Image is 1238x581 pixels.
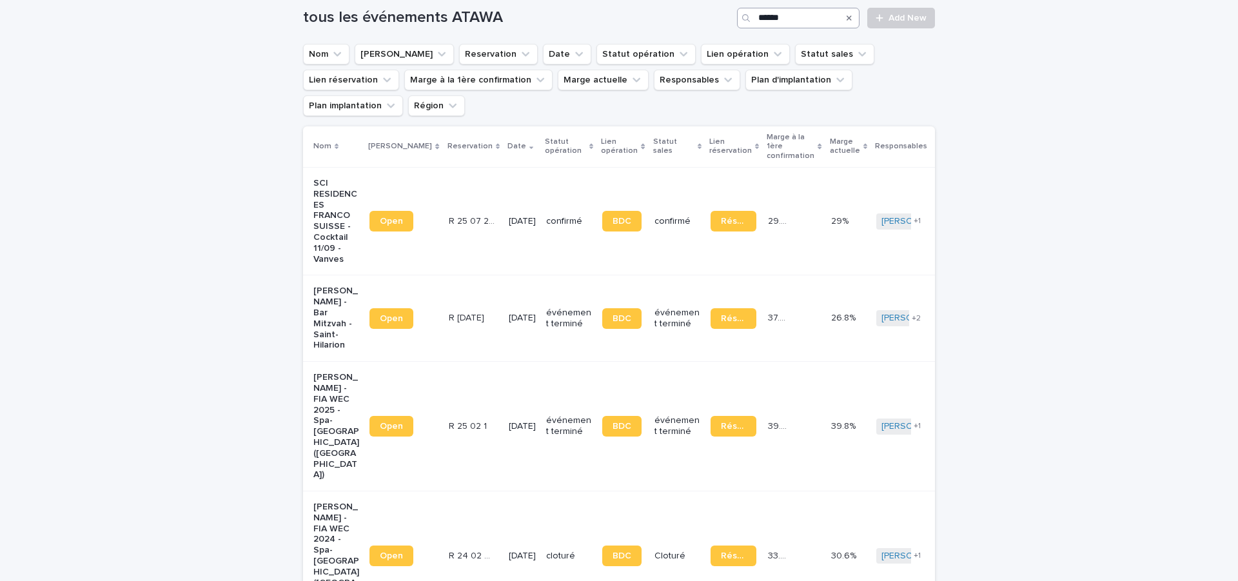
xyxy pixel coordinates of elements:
p: 39.4 % [768,419,794,432]
p: SCI RESIDENCES FRANCO SUISSE - Cocktail 11/09 - Vanves [313,178,359,264]
a: Réservation [711,546,756,566]
p: [DATE] [509,421,536,432]
a: Open [369,416,413,437]
p: [PERSON_NAME] - Bar Mitzvah - Saint-Hilarion [313,286,359,351]
button: Date [543,44,591,64]
p: Reservation [447,139,493,153]
span: Open [380,217,403,226]
p: confirmé [654,216,700,227]
a: [PERSON_NAME] [881,216,952,227]
p: événement terminé [546,415,592,437]
button: Marge actuelle [558,70,649,90]
input: Search [737,8,860,28]
p: événement terminé [654,308,700,330]
span: Open [380,551,403,560]
span: Réservation [721,314,746,323]
p: Cloturé [654,551,700,562]
p: Plan d'implantation [935,135,988,159]
p: Marge à la 1ère confirmation [767,130,814,163]
span: BDC [613,217,631,226]
span: Add New [889,14,927,23]
tr: [PERSON_NAME] - FIA WEC 2025 - Spa-[GEOGRAPHIC_DATA] ([GEOGRAPHIC_DATA])OpenR 25 02 1R 25 02 1 [D... [303,362,1134,491]
button: Région [408,95,465,116]
p: 26.8% [831,310,858,324]
span: Open [380,314,403,323]
button: Statut opération [596,44,696,64]
button: Lien opération [701,44,790,64]
p: 29% [831,213,851,227]
p: 30.6% [831,548,859,562]
a: Réservation [711,211,756,231]
button: Lien réservation [303,70,399,90]
p: [DATE] [509,551,536,562]
a: [PERSON_NAME] [881,421,952,432]
p: 29.3 % [768,213,794,227]
p: 39.8% [831,419,858,432]
p: R 24 11 1873 [449,310,487,324]
p: 37.4 % [768,310,794,324]
p: R 24 02 2757 [449,548,497,562]
p: événement terminé [654,415,700,437]
h1: tous les événements ATAWA [303,8,732,27]
button: Reservation [459,44,538,64]
a: BDC [602,416,642,437]
a: [PERSON_NAME] [881,551,952,562]
tr: SCI RESIDENCES FRANCO SUISSE - Cocktail 11/09 - VanvesOpenR 25 07 2460R 25 07 2460 [DATE]confirmé... [303,167,1134,275]
a: Réservation [711,308,756,329]
tr: [PERSON_NAME] - Bar Mitzvah - Saint-HilarionOpenR [DATE]R [DATE] [DATE]événement terminéBDCévénem... [303,275,1134,362]
span: Réservation [721,422,746,431]
p: [PERSON_NAME] [368,139,432,153]
span: Réservation [721,551,746,560]
button: Marge à la 1ère confirmation [404,70,553,90]
button: Responsables [654,70,740,90]
span: BDC [613,314,631,323]
p: [DATE] [509,313,536,324]
button: Nom [303,44,349,64]
p: R 25 07 2460 [449,213,497,227]
p: événement terminé [546,308,592,330]
p: Marge actuelle [830,135,860,159]
span: + 1 [914,422,921,430]
p: R 25 02 1 [449,419,489,432]
p: Statut opération [545,135,586,159]
a: Open [369,308,413,329]
span: Réservation [721,217,746,226]
p: Lien réservation [709,135,752,159]
a: BDC [602,308,642,329]
p: Date [507,139,526,153]
a: Réservation [711,416,756,437]
a: Open [369,211,413,231]
p: Statut sales [653,135,694,159]
span: BDC [613,551,631,560]
span: Open [380,422,403,431]
a: BDC [602,546,642,566]
p: [PERSON_NAME] - FIA WEC 2025 - Spa-[GEOGRAPHIC_DATA] ([GEOGRAPHIC_DATA]) [313,372,359,480]
p: Nom [313,139,331,153]
a: Open [369,546,413,566]
button: Lien Stacker [355,44,454,64]
button: Plan d'implantation [745,70,852,90]
a: Add New [867,8,935,28]
a: BDC [602,211,642,231]
button: Plan implantation [303,95,403,116]
p: [DATE] [509,216,536,227]
p: cloturé [546,551,592,562]
a: [PERSON_NAME] [881,313,952,324]
button: Statut sales [795,44,874,64]
span: + 2 [912,315,921,322]
span: BDC [613,422,631,431]
p: Responsables [875,139,927,153]
p: 33.5 % [768,548,794,562]
span: + 1 [914,552,921,560]
p: confirmé [546,216,592,227]
p: Lien opération [601,135,638,159]
span: + 1 [914,217,921,225]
